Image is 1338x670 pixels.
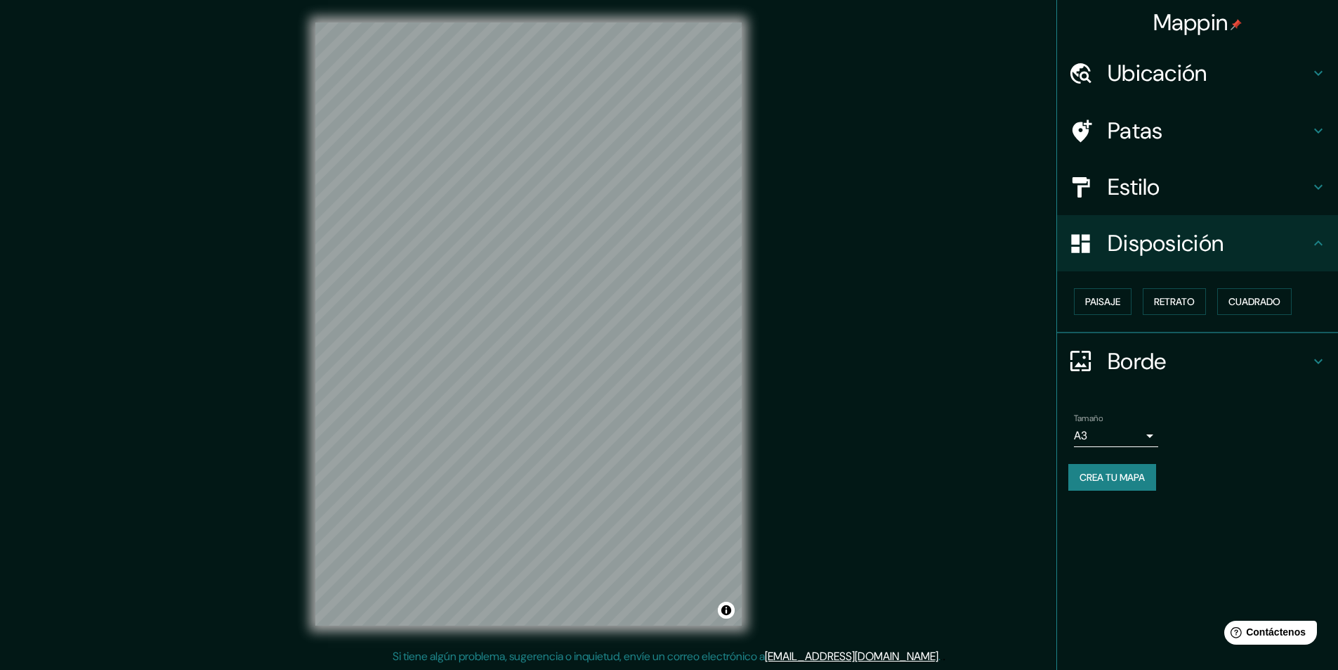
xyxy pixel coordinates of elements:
font: Disposición [1108,228,1224,258]
font: . [940,648,943,664]
button: Paisaje [1074,288,1132,315]
font: Estilo [1108,172,1160,202]
font: A3 [1074,428,1087,443]
div: A3 [1074,425,1158,447]
font: Cuadrado [1228,295,1280,308]
div: Disposición [1057,215,1338,271]
button: Crea tu mapa [1068,464,1156,491]
font: Tamaño [1074,413,1103,424]
a: [EMAIL_ADDRESS][DOMAIN_NAME] [765,649,938,664]
font: . [938,649,940,664]
font: Si tiene algún problema, sugerencia o inquietud, envíe un correo electrónico a [393,649,765,664]
div: Estilo [1057,159,1338,215]
font: Mappin [1153,8,1228,37]
button: Activar o desactivar atribución [718,602,735,619]
iframe: Lanzador de widgets de ayuda [1213,615,1323,655]
div: Borde [1057,333,1338,389]
font: Patas [1108,116,1163,146]
font: Paisaje [1085,295,1120,308]
font: Retrato [1154,295,1195,308]
div: Patas [1057,103,1338,159]
font: . [943,648,945,664]
div: Ubicación [1057,45,1338,101]
canvas: Mapa [315,22,742,626]
font: Crea tu mapa [1080,471,1145,484]
button: Cuadrado [1217,288,1292,315]
button: Retrato [1143,288,1206,315]
font: Borde [1108,347,1167,376]
img: pin-icon.png [1231,19,1242,30]
font: Ubicación [1108,58,1207,88]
